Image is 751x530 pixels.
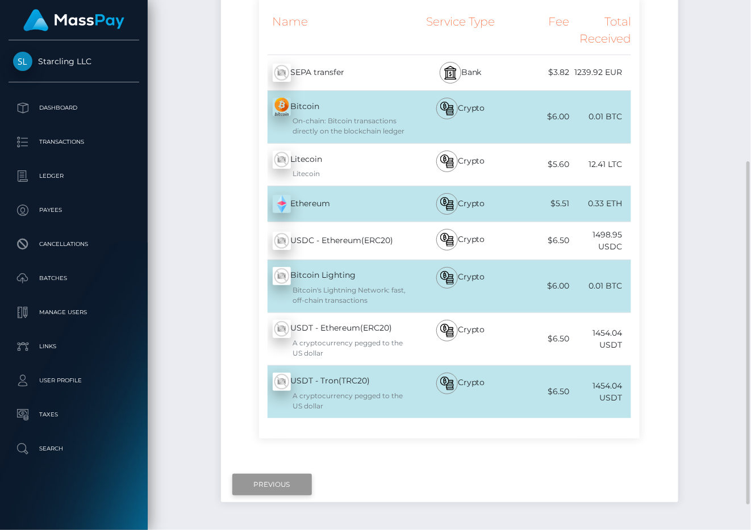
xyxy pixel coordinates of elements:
p: Search [13,440,135,457]
div: Bitcoin Lighting [259,260,414,312]
img: zxlM9hkiQ1iKKYMjuOruv9zc3NfAFPM+lQmnX+Hwj+0b3s+QqDAAAAAElFTkSuQmCC [273,98,291,116]
p: Payees [13,202,135,219]
img: wMhJQYtZFAryAAAAABJRU5ErkJggg== [273,267,291,285]
a: User Profile [9,366,139,395]
div: 1454.04 USDT [569,320,631,358]
p: Taxes [13,406,135,423]
div: Litecoin [259,144,414,186]
div: Crypto [414,222,507,260]
div: 0.01 BTC [569,104,631,130]
div: $5.60 [507,152,569,177]
img: bitcoin.svg [440,271,454,285]
div: A cryptocurrency pegged to the US dollar [273,391,414,411]
p: Transactions [13,133,135,151]
a: Transactions [9,128,139,156]
p: Dashboard [13,99,135,116]
div: Name [259,6,414,55]
a: Manage Users [9,298,139,327]
div: Crypto [414,366,507,418]
img: bitcoin.svg [440,102,454,115]
a: Dashboard [9,94,139,122]
div: Crypto [414,313,507,365]
div: SEPA transfer [259,57,414,89]
div: Bitcoin [259,91,414,143]
div: 1498.95 USDC [569,222,631,260]
a: Links [9,332,139,361]
div: Crypto [414,144,507,186]
p: Manage Users [13,304,135,321]
img: bitcoin.svg [440,324,454,337]
p: User Profile [13,372,135,389]
div: Fee [507,6,569,55]
div: $5.51 [507,191,569,216]
img: MassPay Logo [23,9,124,31]
img: bitcoin.svg [440,377,454,390]
img: bitcoin.svg [440,233,454,247]
div: Bank [414,55,507,90]
div: Total Received [569,6,631,55]
div: On-chain: Bitcoin transactions directly on the blockchain ledger [273,116,414,136]
div: 1454.04 USDT [569,373,631,411]
div: Service Type [414,6,507,55]
div: 12.41 LTC [569,152,631,177]
div: $6.00 [507,273,569,299]
div: A cryptocurrency pegged to the US dollar [273,338,414,358]
img: bank.svg [444,66,457,80]
p: Ledger [13,168,135,185]
div: USDC - Ethereum(ERC20) [259,225,414,257]
div: $6.50 [507,379,569,404]
img: wMhJQYtZFAryAAAAABJRU5ErkJggg== [273,64,291,82]
img: wMhJQYtZFAryAAAAABJRU5ErkJggg== [273,232,291,250]
div: Crypto [414,260,507,312]
a: Taxes [9,400,139,429]
div: $3.82 [507,60,569,85]
div: 1239.92 EUR [569,60,631,85]
img: wMhJQYtZFAryAAAAABJRU5ErkJggg== [273,320,291,338]
div: Ethereum [259,188,414,220]
a: Batches [9,264,139,293]
div: Crypto [414,186,507,222]
img: Starcling LLC [13,52,32,71]
div: Bitcoin's Lightning Network: fast, off-chain transactions [273,285,414,306]
span: Starcling LLC [9,56,139,66]
div: $6.50 [507,326,569,352]
div: Crypto [414,91,507,143]
p: Cancellations [13,236,135,253]
img: wMhJQYtZFAryAAAAABJRU5ErkJggg== [273,373,291,391]
img: bitcoin.svg [440,155,454,168]
p: Batches [13,270,135,287]
a: Search [9,435,139,463]
img: wMhJQYtZFAryAAAAABJRU5ErkJggg== [273,151,291,169]
div: 0.33 ETH [569,191,631,216]
a: Payees [9,196,139,224]
p: Links [13,338,135,355]
img: z+HV+S+XklAdAAAAABJRU5ErkJggg== [273,195,291,213]
a: Ledger [9,162,139,190]
img: bitcoin.svg [440,197,454,211]
div: USDT - Tron(TRC20) [259,366,414,418]
div: $6.50 [507,228,569,253]
a: Cancellations [9,230,139,258]
div: USDT - Ethereum(ERC20) [259,313,414,365]
input: Previous [232,474,312,495]
div: $6.00 [507,104,569,130]
div: 0.01 BTC [569,273,631,299]
div: Litecoin [273,169,414,179]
